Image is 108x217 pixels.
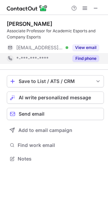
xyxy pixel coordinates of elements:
span: Send email [19,111,44,117]
span: Find work email [18,142,101,148]
button: Send email [7,108,104,120]
button: Notes [7,154,104,164]
img: ContactOut v5.3.10 [7,4,48,12]
button: Find work email [7,140,104,150]
div: Save to List / ATS / CRM [19,79,92,84]
span: Notes [18,156,101,162]
span: Add to email campaign [18,128,72,133]
span: AI write personalized message [19,95,91,100]
span: [EMAIL_ADDRESS][DOMAIN_NAME] [16,45,63,51]
div: [PERSON_NAME] [7,20,52,27]
button: AI write personalized message [7,91,104,104]
button: Reveal Button [72,55,99,62]
button: Add to email campaign [7,124,104,136]
button: Reveal Button [72,44,99,51]
div: Associate Professor for Academic Esports and Company Esports [7,28,104,40]
button: save-profile-one-click [7,75,104,87]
